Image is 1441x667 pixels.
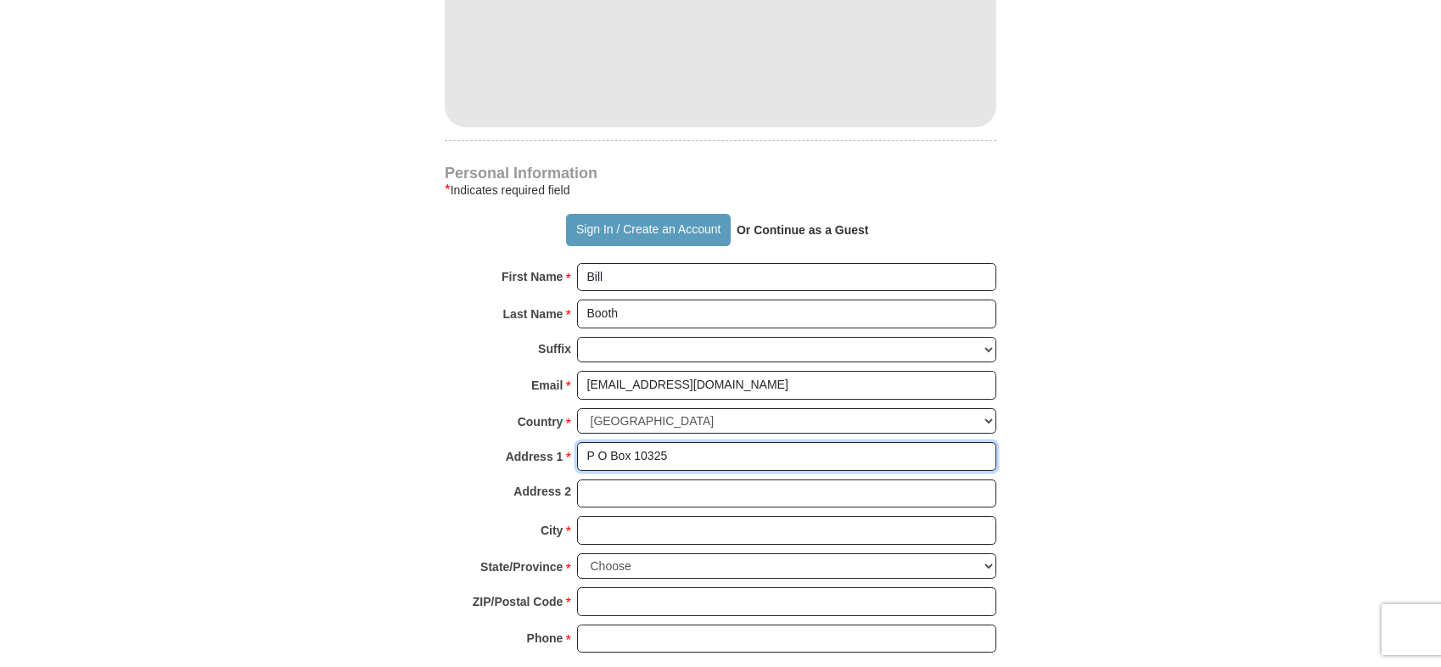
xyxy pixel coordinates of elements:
strong: Suffix [538,337,571,361]
strong: ZIP/Postal Code [473,590,564,614]
strong: City [541,518,563,542]
strong: Email [531,373,563,397]
strong: Last Name [503,302,564,326]
strong: Phone [527,626,564,650]
strong: Country [518,410,564,434]
strong: Or Continue as a Guest [737,223,869,237]
strong: State/Province [480,555,563,579]
button: Sign In / Create an Account [566,214,730,246]
div: Indicates required field [445,180,996,200]
strong: Address 1 [506,445,564,468]
h4: Personal Information [445,166,996,180]
strong: Address 2 [513,479,571,503]
strong: First Name [502,265,563,289]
